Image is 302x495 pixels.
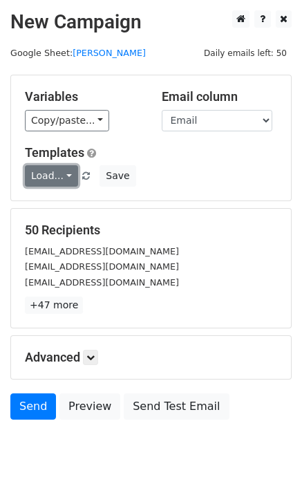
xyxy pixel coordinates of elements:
[25,277,179,288] small: [EMAIL_ADDRESS][DOMAIN_NAME]
[100,165,135,187] button: Save
[199,48,292,58] a: Daily emails left: 50
[124,393,229,420] a: Send Test Email
[25,145,84,160] a: Templates
[233,429,302,495] iframe: Chat Widget
[25,89,141,104] h5: Variables
[199,46,292,61] span: Daily emails left: 50
[25,246,179,256] small: [EMAIL_ADDRESS][DOMAIN_NAME]
[25,350,277,365] h5: Advanced
[25,297,83,314] a: +47 more
[162,89,278,104] h5: Email column
[25,223,277,238] h5: 50 Recipients
[10,10,292,34] h2: New Campaign
[73,48,146,58] a: [PERSON_NAME]
[10,393,56,420] a: Send
[25,165,78,187] a: Load...
[25,110,109,131] a: Copy/paste...
[10,48,146,58] small: Google Sheet:
[59,393,120,420] a: Preview
[25,261,179,272] small: [EMAIL_ADDRESS][DOMAIN_NAME]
